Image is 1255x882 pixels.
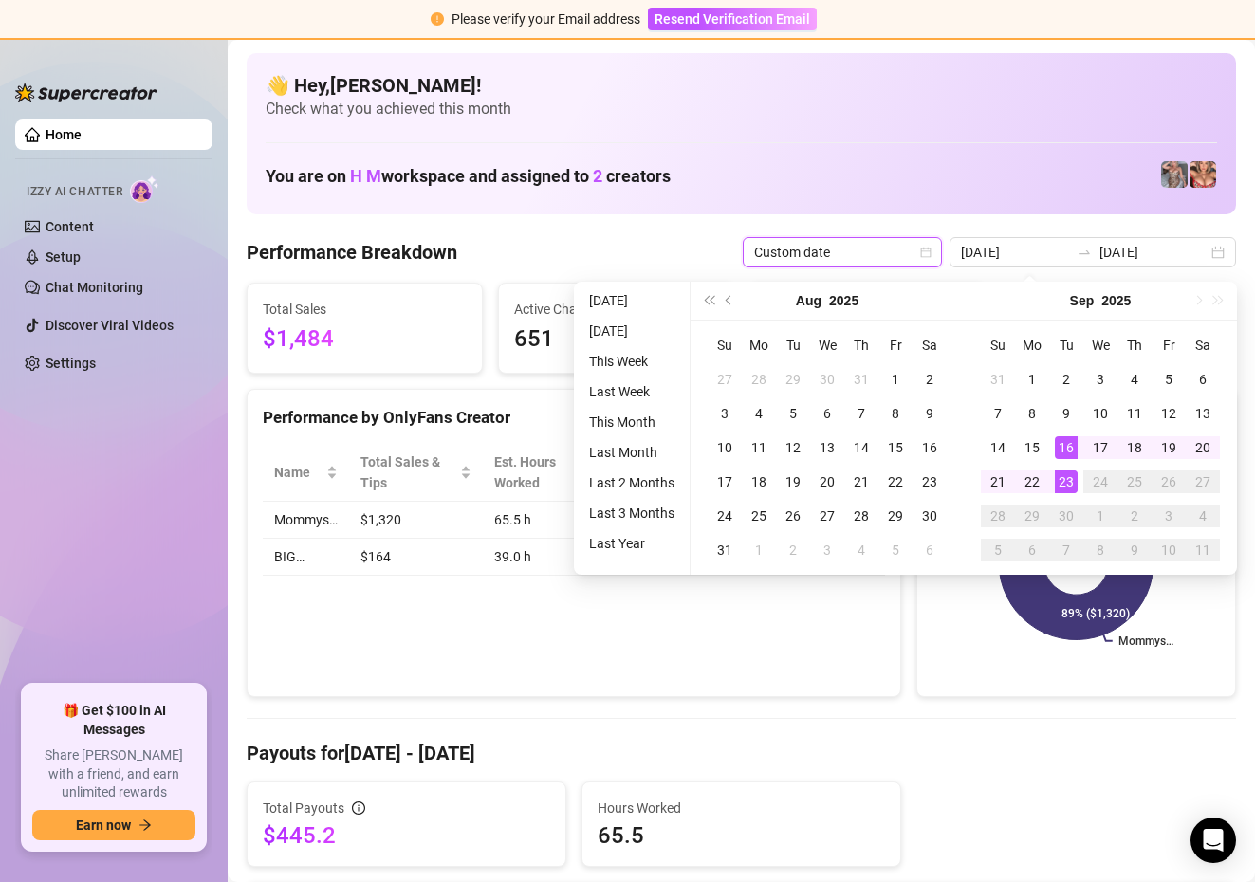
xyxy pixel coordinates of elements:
span: 2 [593,166,602,186]
th: Sa [913,328,947,362]
td: 2025-10-02 [1117,499,1152,533]
td: 2025-08-24 [708,499,742,533]
td: 2025-10-03 [1152,499,1186,533]
td: 2025-08-15 [878,431,913,465]
td: 2025-10-11 [1186,533,1220,567]
td: 2025-07-30 [810,362,844,396]
span: to [1077,245,1092,260]
span: Hours Worked [598,798,885,818]
button: Previous month (PageUp) [719,282,740,320]
td: 2025-09-02 [1049,362,1083,396]
td: 2025-09-05 [1152,362,1186,396]
th: Th [1117,328,1152,362]
td: 2025-08-08 [878,396,913,431]
div: 5 [1157,368,1180,391]
td: 2025-08-17 [708,465,742,499]
span: exclamation-circle [431,12,444,26]
div: 29 [782,368,804,391]
td: 2025-08-06 [810,396,844,431]
span: Check what you achieved this month [266,99,1217,119]
div: 27 [1191,470,1214,493]
button: Earn nowarrow-right [32,810,195,840]
div: 9 [918,402,941,425]
td: 2025-08-09 [913,396,947,431]
div: 7 [987,402,1009,425]
div: 18 [747,470,770,493]
td: $164 [349,539,483,576]
td: 2025-09-22 [1015,465,1049,499]
div: 2 [1055,368,1078,391]
td: 2025-09-10 [1083,396,1117,431]
div: 11 [1123,402,1146,425]
td: $1,320 [349,502,483,539]
div: 11 [1191,539,1214,561]
td: 2025-09-17 [1083,431,1117,465]
td: 2025-10-10 [1152,533,1186,567]
div: 23 [918,470,941,493]
td: BIG… [263,539,349,576]
div: 14 [987,436,1009,459]
div: 4 [1191,505,1214,527]
div: 22 [1021,470,1043,493]
td: 2025-08-28 [844,499,878,533]
div: 25 [747,505,770,527]
td: 2025-09-01 [742,533,776,567]
span: Earn now [76,818,131,833]
th: Su [981,328,1015,362]
div: Open Intercom Messenger [1190,818,1236,863]
div: 15 [884,436,907,459]
span: Resend Verification Email [655,11,810,27]
td: 2025-07-27 [708,362,742,396]
td: 2025-07-29 [776,362,810,396]
th: We [810,328,844,362]
div: 14 [850,436,873,459]
a: Settings [46,356,96,371]
div: 3 [816,539,839,561]
div: 12 [1157,402,1180,425]
span: Share [PERSON_NAME] with a friend, and earn unlimited rewards [32,746,195,802]
h1: You are on workspace and assigned to creators [266,166,671,187]
span: Custom date [754,238,931,266]
button: Last year (Control + left) [698,282,719,320]
li: Last 3 Months [581,502,682,524]
div: 8 [1089,539,1112,561]
div: 27 [713,368,736,391]
td: Mommys… [263,502,349,539]
td: 2025-08-27 [810,499,844,533]
li: Last Week [581,380,682,403]
div: 2 [1123,505,1146,527]
th: Mo [742,328,776,362]
td: 2025-09-18 [1117,431,1152,465]
td: 2025-09-07 [981,396,1015,431]
td: 2025-08-29 [878,499,913,533]
div: 6 [1021,539,1043,561]
div: 31 [850,368,873,391]
td: 2025-08-01 [878,362,913,396]
div: 6 [1191,368,1214,391]
div: 13 [816,436,839,459]
td: 2025-09-06 [913,533,947,567]
span: info-circle [352,801,365,815]
td: 2025-08-30 [913,499,947,533]
a: Home [46,127,82,142]
td: 2025-09-25 [1117,465,1152,499]
div: 28 [987,505,1009,527]
div: 24 [1089,470,1112,493]
th: Total Sales & Tips [349,444,483,502]
td: 2025-09-12 [1152,396,1186,431]
div: 17 [713,470,736,493]
div: 29 [884,505,907,527]
td: 2025-09-26 [1152,465,1186,499]
div: 17 [1089,436,1112,459]
div: 1 [1021,368,1043,391]
div: 29 [1021,505,1043,527]
div: 1 [1089,505,1112,527]
td: 2025-09-23 [1049,465,1083,499]
div: 20 [1191,436,1214,459]
td: 2025-09-06 [1186,362,1220,396]
div: 10 [713,436,736,459]
img: pennylondon [1190,161,1216,188]
a: Discover Viral Videos [46,318,174,333]
td: 2025-08-22 [878,465,913,499]
input: End date [1099,242,1208,263]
